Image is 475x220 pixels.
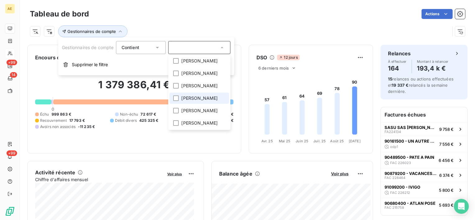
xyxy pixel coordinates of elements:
span: 90680400 - ATLAN POSE [385,201,436,206]
span: [PERSON_NAME] [182,70,218,76]
span: Voir plus [331,171,348,176]
span: Avoirs non associés [40,124,76,130]
button: 90680400 - ATLAN POSEFAC 2157585 693 € [381,198,467,212]
span: Gestionnaires de compte [62,45,113,50]
span: 90879200 - VACANCES ADAPTEES [385,171,437,176]
tspan: Juin 25 [296,139,308,143]
button: 90879200 - VACANCES ADAPTEESFAC 2284646 374 € [381,168,467,182]
span: 90489500 - PATE A PAIN [385,155,434,160]
span: Montant à relancer [417,60,449,63]
span: 15 [388,76,392,81]
h6: Factures échues [381,107,467,122]
h4: 193,4 k € [417,63,449,73]
span: 6 456 € [439,158,454,163]
span: FAC 228464 [385,176,405,180]
span: 90161500 - UN AUTRE MONDE [385,139,437,144]
span: Échu [40,112,49,117]
span: [PERSON_NAME] [182,83,218,89]
span: FAC 215758 [385,206,404,209]
tspan: Juil. 25 [313,139,326,143]
span: 0 [52,107,54,112]
tspan: Août 25 [330,139,344,143]
span: Supprimer le filtre [72,62,108,68]
span: 6 derniers mois [258,66,289,71]
h3: Tableau de bord [30,8,89,20]
span: À effectuer [388,60,407,63]
h4: 164 [388,63,407,73]
span: Recouvrement [40,118,67,123]
h6: Activité récente [35,169,75,176]
span: +99 [7,150,17,156]
img: Logo LeanPay [5,206,15,216]
span: FAC 226212 [390,191,410,195]
span: SASU SAS [PERSON_NAME] [385,125,437,130]
span: Contient [122,45,139,50]
h6: DSO [256,54,267,61]
span: 5 693 € [439,203,454,208]
span: Chiffre d'affaires mensuel [35,176,163,183]
span: 7 556 € [439,142,454,147]
div: Open Intercom Messenger [454,199,469,214]
span: 9 758 € [439,127,454,132]
span: +99 [7,60,17,65]
h6: Relances [388,50,411,57]
span: 19 337 € [392,83,408,88]
span: [PERSON_NAME] [182,58,218,64]
span: Débit divers [115,118,137,123]
span: relances ou actions effectuées et relancés la semaine dernière. [388,76,454,94]
button: Voir plus [165,171,184,176]
tspan: [DATE] [349,139,361,143]
tspan: Mai 25 [279,139,290,143]
span: 425 325 € [139,118,158,123]
button: 90161500 - UN AUTRE MONDEodp17 556 € [381,136,467,152]
span: 6 374 € [439,173,454,178]
span: 5 800 € [439,188,454,193]
span: Gestionnaires de compte [67,29,116,34]
div: AE [5,4,15,14]
button: SASU SAS [PERSON_NAME]FA2241349 758 € [381,122,467,136]
button: Gestionnaires de compte [58,25,127,37]
span: [PERSON_NAME] [182,108,218,114]
span: [PERSON_NAME] [182,95,218,101]
button: 91099200 - IVIGOFAC 2262125 800 € [381,182,467,198]
span: 91099200 - IVIGO [385,185,420,190]
button: Actions [422,9,453,19]
button: Voir plus [329,171,350,176]
h6: Encours client [35,54,71,61]
span: odp1 [390,145,398,149]
span: Voir plus [167,172,182,176]
span: 12 jours [277,55,299,60]
tspan: Avr. 25 [261,139,273,143]
span: 72 617 € [141,112,156,117]
span: [PERSON_NAME] [182,120,218,126]
span: Non-échu [120,112,138,117]
span: -11 235 € [78,124,95,130]
span: 17 793 € [69,118,85,123]
span: FA224134 [385,130,401,134]
span: FAC 226023 [390,161,411,165]
span: 999 863 € [52,112,71,117]
button: 90489500 - PATE A PAINFAC 2260236 456 € [381,152,467,168]
h6: Balance âgée [219,170,252,177]
button: Supprimer le filtre [58,58,234,71]
h2: 1 379 386,41 € [35,79,233,97]
span: 14 [10,72,17,78]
